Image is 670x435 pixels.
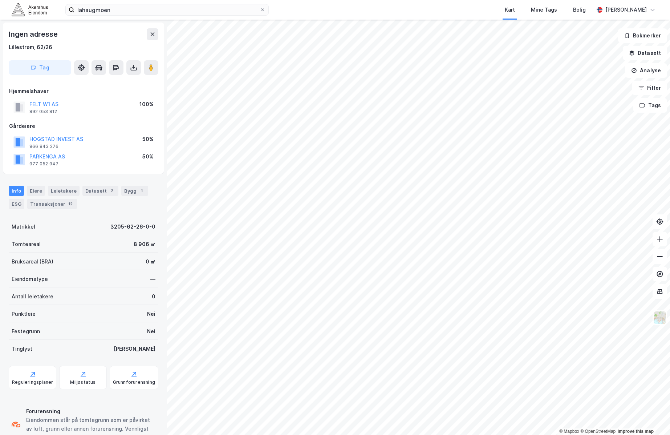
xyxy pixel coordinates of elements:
div: 2 [108,187,115,194]
div: Nei [147,310,155,318]
div: Ingen adresse [9,28,59,40]
div: Tinglyst [12,345,32,353]
div: Leietakere [48,186,80,196]
button: Bokmerker [618,28,667,43]
div: Lillestrøm, 62/26 [9,43,52,52]
div: Reguleringsplaner [12,379,53,385]
div: Bygg [121,186,148,196]
div: 8 906 ㎡ [134,240,155,249]
div: Kontrollprogram for chat [634,400,670,435]
div: 3205-62-26-0-0 [110,222,155,231]
div: Festegrunn [12,327,40,336]
input: Søk på adresse, matrikkel, gårdeiere, leietakere eller personer [74,4,260,15]
div: Tomteareal [12,240,41,249]
button: Datasett [623,46,667,60]
div: Nei [147,327,155,336]
div: Bolig [573,5,586,14]
iframe: Chat Widget [634,400,670,435]
div: 1 [138,187,145,194]
div: 977 052 947 [29,161,58,167]
div: Gårdeiere [9,122,158,130]
div: Grunnforurensning [113,379,155,385]
div: Eiere [27,186,45,196]
div: — [150,275,155,283]
div: Forurensning [26,407,155,416]
a: OpenStreetMap [580,429,616,434]
div: Mine Tags [531,5,557,14]
div: Miljøstatus [70,379,96,385]
img: Z [653,311,667,325]
div: 12 [67,200,74,208]
div: 966 843 276 [29,144,58,149]
div: [PERSON_NAME] [605,5,647,14]
div: Bruksareal (BRA) [12,257,53,266]
div: Datasett [82,186,118,196]
div: 50% [142,152,154,161]
button: Tag [9,60,71,75]
div: Punktleie [12,310,36,318]
div: Transaksjoner [27,199,77,209]
div: [PERSON_NAME] [114,345,155,353]
div: Info [9,186,24,196]
div: Eiendomstype [12,275,48,283]
img: akershus-eiendom-logo.9091f326c980b4bce74ccdd9f866810c.svg [12,3,48,16]
div: Antall leietakere [12,292,53,301]
div: Kart [505,5,515,14]
div: 0 [152,292,155,301]
button: Filter [632,81,667,95]
div: Matrikkel [12,222,35,231]
div: 50% [142,135,154,144]
button: Analyse [625,63,667,78]
div: 0 ㎡ [146,257,155,266]
div: ESG [9,199,24,209]
div: 100% [139,100,154,109]
div: Hjemmelshaver [9,87,158,96]
div: 892 053 812 [29,109,57,114]
button: Tags [633,98,667,113]
a: Improve this map [618,429,654,434]
a: Mapbox [559,429,579,434]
